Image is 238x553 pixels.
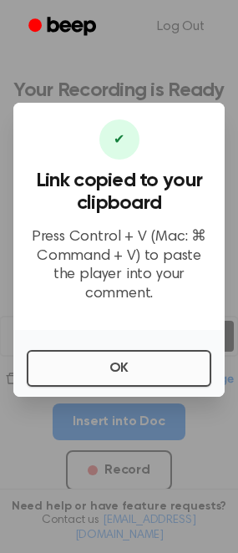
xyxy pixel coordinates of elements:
button: OK [27,350,211,387]
a: Beep [17,11,111,43]
p: Press Control + V (Mac: ⌘ Command + V) to paste the player into your comment. [27,228,211,303]
a: Log Out [140,7,221,47]
div: ✔ [99,119,139,160]
h3: Link copied to your clipboard [27,170,211,215]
